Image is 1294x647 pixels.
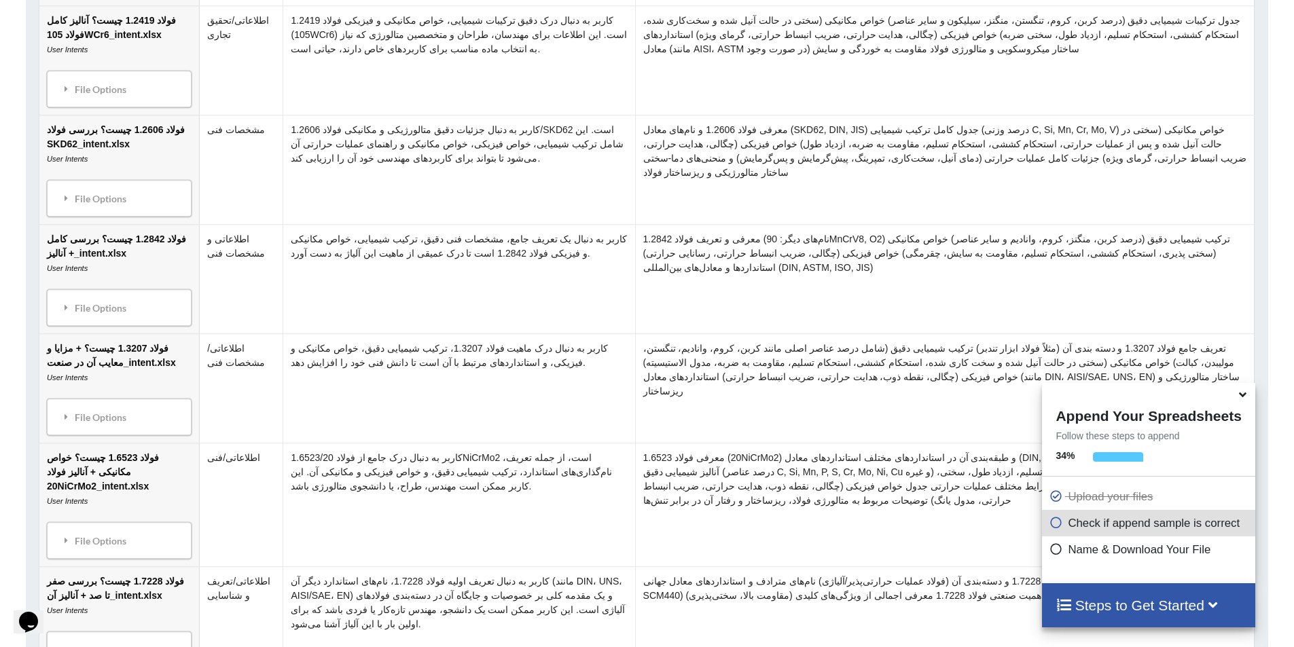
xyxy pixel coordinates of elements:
div: File Options [51,526,187,555]
h4: Append Your Spreadsheets [1042,404,1255,424]
i: User Intents [47,606,88,614]
p: Upload your files [1049,488,1251,505]
iframe: chat widget [14,593,57,633]
td: کاربر به دنبال درک ماهیت فولاد 1.3207، ترکیب شیمیایی دقیق، خواص مکانیکی و فیزیکی، و استانداردهای ... [283,333,635,443]
div: File Options [51,403,187,431]
td: جدول ترکیبات شیمیایی دقیق (درصد کربن، کروم، تنگستن، منگنز، سیلیکون و سایر عناصر) خواص مکانیکی (سخ... [635,5,1255,115]
td: مشخصات فنی [200,115,283,224]
i: User Intents [47,264,88,272]
td: کاربر به دنبال جزئیات دقیق متالورژیکی و مکانیکی فولاد 1.2606/SKD62 است. این شامل ترکیب شیمیایی، خ... [283,115,635,224]
h4: Steps to Get Started [1056,597,1241,614]
td: اطلاعاتی/تحقیق تجاری [200,5,283,115]
td: کاربر به دنبال یک تعریف جامع، مشخصات فنی دقیق، ترکیب شیمیایی، خواص مکانیکی و فیزیکی فولاد 1.2842 ... [283,224,635,333]
td: اطلاعاتی و مشخصات فنی [200,224,283,333]
td: اطلاعاتی/مشخصات فنی [200,333,283,443]
p: Check if append sample is correct [1049,515,1251,532]
p: Follow these steps to append [1042,429,1255,443]
td: کاربر به دنبال درک دقیق ترکیبات شیمیایی، خواص مکانیکی و فیزیکی فولاد 1.2419 (105WCr6) است. این اط... [283,5,635,115]
td: معرفی و تعریف فولاد 1.2842 (نام‌های دیگر: 90MnCrV8, O2) ترکیب شیمیایی دقیق (درصد کربن، منگنز، کرو... [635,224,1255,333]
i: User Intents [47,497,88,505]
div: File Options [51,293,187,322]
div: File Options [51,75,187,103]
td: فولاد 1.2842 چیست؟ بررسی کامل + آنالیز_intent.xlsx [39,224,199,333]
td: فولاد 1.6523 چیست؟ خواص مکانیکی + آنالیز فولاد 20NiCrMo2_intent.xlsx [39,443,199,566]
td: فولاد 1.2419 چیست؟ آنالیز کامل فولاد 105WCr6_intent.xlsx [39,5,199,115]
p: Name & Download Your File [1049,541,1251,558]
div: File Options [51,184,187,212]
td: اطلاعاتی/فنی [200,443,283,566]
td: فولاد 1.3207 چیست؟ + مزایا و معایب آن در صنعت_intent.xlsx [39,333,199,443]
i: User Intents [47,45,88,54]
td: معرفی فولاد 1.6523 (20NiCrMo2) و طبقه‌بندی آن در استانداردهای مختلف استانداردهای معادل (DIN, AISI... [635,443,1255,566]
td: کاربر به دنبال درک جامع از فولاد 1.6523/20NiCrMo2 است، از جمله تعریف، نام‌گذاری‌های استاندارد، تر... [283,443,635,566]
td: فولاد 1.2606 چیست؟ بررسی فولاد SKD62_intent.xlsx [39,115,199,224]
i: User Intents [47,373,88,382]
td: معرفی فولاد 1.2606 و نام‌های معادل (SKD62, DIN, JIS) جدول کامل ترکیب شیمیایی (درصد وزنی C, Si, Mn... [635,115,1255,224]
td: تعریف جامع فولاد 1.3207 و دسته بندی آن (مثلاً فولاد ابزار تندبر) ترکیب شیمیایی دقیق (شامل درصد عن... [635,333,1255,443]
i: User Intents [47,155,88,163]
b: 34 % [1056,450,1075,461]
